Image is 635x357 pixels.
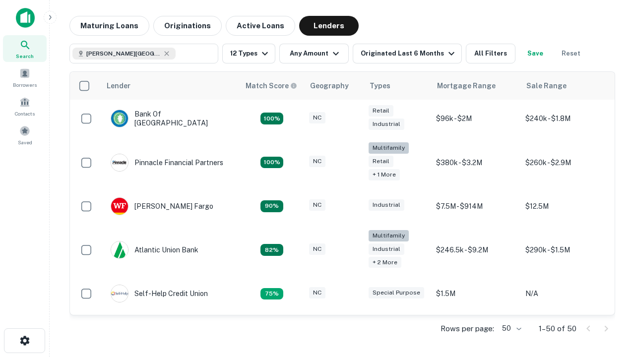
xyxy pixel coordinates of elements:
[364,72,431,100] th: Types
[304,72,364,100] th: Geography
[441,323,494,335] p: Rows per page:
[111,285,208,302] div: Self-help Credit Union
[16,52,34,60] span: Search
[3,35,47,62] a: Search
[111,198,128,215] img: picture
[431,275,520,312] td: $1.5M
[15,110,35,118] span: Contacts
[370,80,390,92] div: Types
[585,246,635,294] iframe: Chat Widget
[520,72,610,100] th: Sale Range
[520,137,610,187] td: $260k - $2.9M
[309,199,325,211] div: NC
[111,154,223,172] div: Pinnacle Financial Partners
[309,156,325,167] div: NC
[498,321,523,336] div: 50
[260,244,283,256] div: Matching Properties: 11, hasApolloMatch: undefined
[466,44,515,63] button: All Filters
[369,257,401,268] div: + 2 more
[555,44,587,63] button: Reset
[3,64,47,91] a: Borrowers
[3,121,47,148] a: Saved
[16,8,35,28] img: capitalize-icon.png
[309,112,325,123] div: NC
[369,105,393,117] div: Retail
[246,80,295,91] h6: Match Score
[13,81,37,89] span: Borrowers
[86,49,161,58] span: [PERSON_NAME][GEOGRAPHIC_DATA], [GEOGRAPHIC_DATA]
[369,287,424,298] div: Special Purpose
[111,110,128,127] img: picture
[240,72,304,100] th: Capitalize uses an advanced AI algorithm to match your search with the best lender. The match sco...
[431,137,520,187] td: $380k - $3.2M
[111,241,128,258] img: picture
[260,113,283,124] div: Matching Properties: 14, hasApolloMatch: undefined
[226,16,295,36] button: Active Loans
[18,138,32,146] span: Saved
[431,72,520,100] th: Mortgage Range
[437,80,496,92] div: Mortgage Range
[101,72,240,100] th: Lender
[369,119,404,130] div: Industrial
[111,285,128,302] img: picture
[310,80,349,92] div: Geography
[299,16,359,36] button: Lenders
[519,44,551,63] button: Save your search to get updates of matches that match your search criteria.
[260,200,283,212] div: Matching Properties: 12, hasApolloMatch: undefined
[69,16,149,36] button: Maturing Loans
[520,187,610,225] td: $12.5M
[246,80,297,91] div: Capitalize uses an advanced AI algorithm to match your search with the best lender. The match sco...
[309,243,325,255] div: NC
[526,80,567,92] div: Sale Range
[369,199,404,211] div: Industrial
[111,110,230,127] div: Bank Of [GEOGRAPHIC_DATA]
[431,187,520,225] td: $7.5M - $914M
[431,225,520,275] td: $246.5k - $9.2M
[369,156,393,167] div: Retail
[111,197,213,215] div: [PERSON_NAME] Fargo
[153,16,222,36] button: Originations
[260,157,283,169] div: Matching Properties: 24, hasApolloMatch: undefined
[520,275,610,312] td: N/A
[369,142,409,154] div: Multifamily
[279,44,349,63] button: Any Amount
[353,44,462,63] button: Originated Last 6 Months
[111,241,198,259] div: Atlantic Union Bank
[309,287,325,298] div: NC
[361,48,457,59] div: Originated Last 6 Months
[369,243,404,255] div: Industrial
[111,154,128,171] img: picture
[222,44,275,63] button: 12 Types
[539,323,576,335] p: 1–50 of 50
[3,93,47,119] a: Contacts
[369,230,409,241] div: Multifamily
[520,100,610,137] td: $240k - $1.8M
[260,288,283,300] div: Matching Properties: 10, hasApolloMatch: undefined
[431,100,520,137] td: $96k - $2M
[107,80,130,92] div: Lender
[369,169,400,180] div: + 1 more
[520,225,610,275] td: $290k - $1.5M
